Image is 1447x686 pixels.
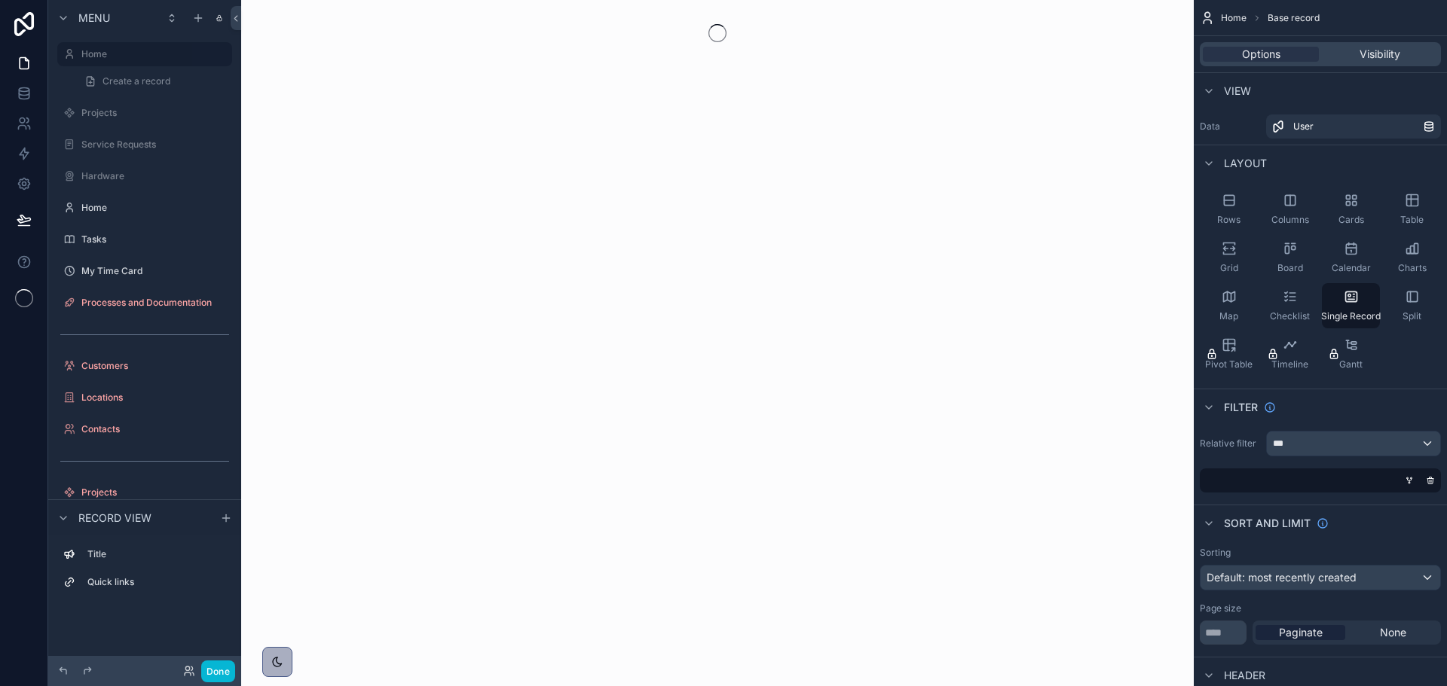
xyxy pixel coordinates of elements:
[1380,625,1406,640] span: None
[1261,187,1319,232] button: Columns
[1322,235,1380,280] button: Calendar
[1268,12,1320,24] span: Base record
[1270,310,1310,322] span: Checklist
[1261,331,1319,377] button: Timeline
[1266,114,1441,139] a: User
[57,227,232,252] a: Tasks
[57,42,232,66] a: Home
[201,660,235,682] button: Done
[87,576,226,588] label: Quick links
[78,11,110,26] span: Menu
[1322,283,1380,328] button: Single Record
[81,486,229,498] label: Projects
[57,164,232,188] a: Hardware
[1293,120,1314,133] span: User
[1220,262,1238,274] span: Grid
[81,265,229,277] label: My Time Card
[1200,565,1441,590] button: Default: most recently created
[1224,516,1311,531] span: Sort And Limit
[57,354,232,378] a: Customers
[1242,47,1280,62] span: Options
[1332,262,1371,274] span: Calendar
[1383,235,1441,280] button: Charts
[1200,602,1241,614] label: Page size
[1277,262,1303,274] span: Board
[1219,310,1238,322] span: Map
[1400,214,1424,226] span: Table
[1383,283,1441,328] button: Split
[1200,187,1258,232] button: Rows
[1207,571,1357,584] span: Default: most recently created
[57,259,232,283] a: My Time Card
[1322,187,1380,232] button: Cards
[1339,358,1363,370] span: Gantt
[57,196,232,220] a: Home
[1279,625,1323,640] span: Paginate
[1383,187,1441,232] button: Table
[57,133,232,157] a: Service Requests
[1322,331,1380,377] button: Gantt
[102,75,170,87] span: Create a record
[1224,156,1267,171] span: Layout
[78,511,151,526] span: Record view
[1200,120,1260,133] label: Data
[1271,214,1309,226] span: Columns
[1261,283,1319,328] button: Checklist
[1200,438,1260,450] label: Relative filter
[81,392,229,404] label: Locations
[57,386,232,410] a: Locations
[87,548,226,560] label: Title
[81,423,229,435] label: Contacts
[57,417,232,441] a: Contacts
[81,297,229,309] label: Processes and Documentation
[1217,214,1241,226] span: Rows
[81,139,229,151] label: Service Requests
[81,107,229,119] label: Projects
[1200,331,1258,377] button: Pivot Table
[1360,47,1400,62] span: Visibility
[81,170,229,182] label: Hardware
[81,233,229,245] label: Tasks
[1261,235,1319,280] button: Board
[1200,547,1231,559] label: Sorting
[48,535,241,609] div: scrollable content
[1224,84,1251,99] span: View
[1200,283,1258,328] button: Map
[57,291,232,315] a: Processes and Documentation
[1205,358,1253,370] span: Pivot Table
[81,48,223,60] label: Home
[1221,12,1247,24] span: Home
[1321,310,1381,322] span: Single Record
[1398,262,1427,274] span: Charts
[57,101,232,125] a: Projects
[1338,214,1364,226] span: Cards
[1403,310,1421,322] span: Split
[1200,235,1258,280] button: Grid
[1224,400,1258,415] span: Filter
[81,202,229,214] label: Home
[81,360,229,372] label: Customers
[57,480,232,505] a: Projects
[1271,358,1308,370] span: Timeline
[75,69,232,93] a: Create a record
